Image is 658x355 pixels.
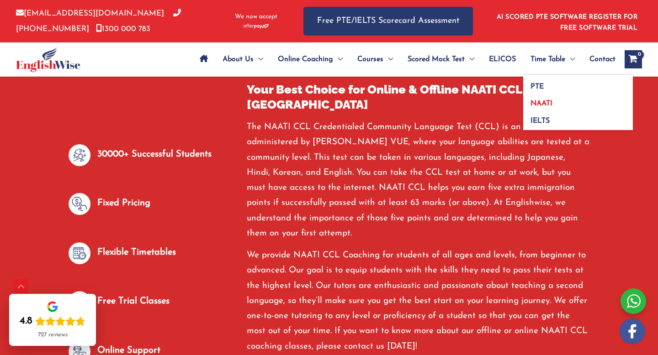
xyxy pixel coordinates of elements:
span: We now accept [235,12,277,21]
aside: Header Widget 1 [491,6,642,36]
a: AI SCORED PTE SOFTWARE REGISTER FOR FREE SOFTWARE TRIAL [497,14,638,31]
p: Fixed Pricing [97,196,150,211]
a: CoursesMenu Toggle [350,43,400,75]
p: 30000+ Successful Students [97,147,212,162]
span: Contact [589,43,616,75]
img: null [69,291,90,313]
img: Afterpay-Logo [244,24,269,29]
a: Scored Mock TestMenu Toggle [400,43,482,75]
a: [EMAIL_ADDRESS][DOMAIN_NAME] [16,10,164,17]
span: Scored Mock Test [408,43,465,75]
a: [PHONE_NUMBER] [16,10,181,32]
span: Menu Toggle [383,43,393,75]
span: IELTS [531,117,550,125]
img: null [69,242,90,264]
div: Rating: 4.8 out of 5 [20,315,85,328]
span: Menu Toggle [465,43,474,75]
span: ELICOS [489,43,516,75]
div: 4.8 [20,315,32,328]
a: 1300 000 783 [96,25,150,33]
p: We provide NAATI CCL Coaching for students of all ages and levels, from beginner to advanced. Our... [247,248,589,354]
a: IELTS [523,109,633,130]
h2: Your Best Choice for Online & Offline NAATI CCL Classes in [GEOGRAPHIC_DATA] [247,82,589,113]
p: The NAATI CCL Credentialed Community Language Test (CCL) is an assessment administered by [PERSON... [247,120,589,241]
span: PTE [531,83,544,90]
img: null [69,144,90,166]
p: Flexible Timetables [97,245,176,260]
img: white-facebook.png [620,318,645,344]
nav: Site Navigation: Main Menu [192,43,616,75]
span: Menu Toggle [254,43,263,75]
a: Online CoachingMenu Toggle [271,43,350,75]
span: Menu Toggle [333,43,343,75]
span: About Us [223,43,254,75]
a: PTE [523,75,633,92]
span: Online Coaching [278,43,333,75]
span: Courses [357,43,383,75]
a: Free PTE/IELTS Scorecard Assessment [303,7,473,36]
span: Menu Toggle [565,43,575,75]
span: Time Table [531,43,565,75]
span: NAATI [531,100,552,107]
p: Free Trial Classes [97,294,170,309]
a: NAATI [523,92,633,110]
a: About UsMenu Toggle [215,43,271,75]
img: cropped-ew-logo [16,47,80,72]
img: null [69,193,90,215]
div: 727 reviews [38,331,68,339]
a: Time TableMenu Toggle [523,43,582,75]
a: ELICOS [482,43,523,75]
a: Contact [582,43,616,75]
a: View Shopping Cart, empty [625,50,642,68]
